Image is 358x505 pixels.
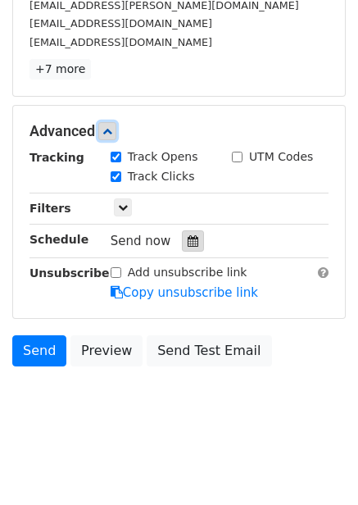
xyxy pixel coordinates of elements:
a: Preview [70,335,143,366]
iframe: Chat Widget [276,426,358,505]
small: [EMAIL_ADDRESS][DOMAIN_NAME] [29,17,212,30]
span: Send now [111,234,171,248]
a: Send Test Email [147,335,271,366]
label: Track Opens [128,148,198,166]
a: Copy unsubscribe link [111,285,258,300]
small: [EMAIL_ADDRESS][DOMAIN_NAME] [29,36,212,48]
strong: Unsubscribe [29,266,110,280]
h5: Advanced [29,122,329,140]
a: Send [12,335,66,366]
strong: Tracking [29,151,84,164]
strong: Schedule [29,233,88,246]
a: +7 more [29,59,91,80]
label: Track Clicks [128,168,195,185]
label: UTM Codes [249,148,313,166]
strong: Filters [29,202,71,215]
label: Add unsubscribe link [128,264,247,281]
